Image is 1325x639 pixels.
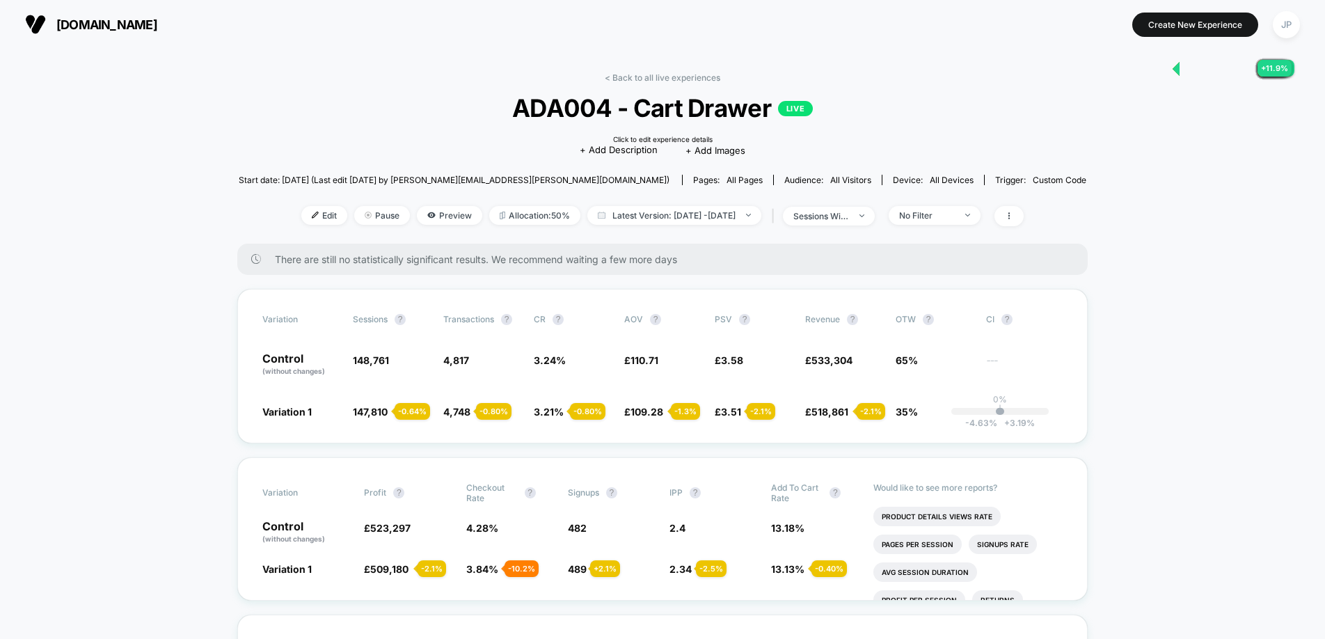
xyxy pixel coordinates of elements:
span: Add To Cart Rate [771,482,823,503]
button: ? [606,487,617,498]
span: Transactions [443,314,494,324]
span: CI [986,314,1063,325]
span: 109.28 [630,406,663,418]
span: There are still no statistically significant results. We recommend waiting a few more days [275,253,1060,265]
li: Avg Session Duration [873,562,977,582]
li: Profit Per Session [873,590,965,610]
p: Control [262,521,350,544]
span: 147,810 [353,406,388,418]
span: £ [364,522,411,534]
span: £ [715,406,741,418]
div: Pages: [693,175,763,185]
span: Allocation: 50% [489,206,580,225]
span: 482 [568,522,587,534]
button: [DOMAIN_NAME] [21,13,161,35]
div: + 2.1 % [590,560,620,577]
span: Edit [301,206,347,225]
a: < Back to all live experiences [605,72,720,83]
span: Revenue [805,314,840,324]
span: (without changes) [262,367,325,375]
span: ADA004 - Cart Drawer [281,93,1044,123]
span: all devices [930,175,974,185]
span: Custom Code [1033,175,1086,185]
span: 110.71 [630,354,658,366]
p: Would like to see more reports? [873,482,1063,493]
span: 35% [896,406,918,418]
span: £ [364,563,408,575]
span: -4.63 % [965,418,997,428]
span: 509,180 [370,563,408,575]
div: Trigger: [995,175,1086,185]
span: 3.51 [721,406,741,418]
span: 3.19 % [997,418,1035,428]
button: ? [690,487,701,498]
span: 3.21 % [534,406,564,418]
span: Preview [417,206,482,225]
button: ? [830,487,841,498]
img: end [365,212,372,219]
span: 3.24 % [534,354,566,366]
div: Click to edit experience details [613,135,713,143]
div: - 1.3 % [671,403,700,420]
span: + Add Description [580,143,658,157]
span: 533,304 [811,354,852,366]
div: - 2.5 % [696,560,727,577]
span: + [1004,418,1010,428]
p: | [999,404,1001,415]
span: Device: [882,175,984,185]
button: ? [650,314,661,325]
img: end [746,214,751,216]
div: - 0.40 % [811,560,847,577]
span: Profit [364,487,386,498]
span: 2.34 [669,563,692,575]
span: £ [805,354,852,366]
div: - 2.1 % [418,560,446,577]
span: IPP [669,487,683,498]
button: JP [1269,10,1304,39]
p: 0% [993,394,1007,404]
span: 3.58 [721,354,743,366]
span: 148,761 [353,354,389,366]
span: £ [624,406,663,418]
span: Checkout Rate [466,482,518,503]
span: Latest Version: [DATE] - [DATE] [587,206,761,225]
span: £ [805,406,848,418]
span: all pages [727,175,763,185]
span: 4,748 [443,406,470,418]
button: ? [1001,314,1013,325]
div: No Filter [899,210,955,221]
span: 523,297 [370,522,411,534]
span: + Add Images [685,145,745,156]
li: Pages Per Session [873,535,962,554]
div: sessions with impression [793,211,849,221]
p: LIVE [778,101,813,116]
span: 13.18 % [771,522,804,534]
span: Sessions [353,314,388,324]
img: edit [312,212,319,219]
div: - 2.1 % [747,403,775,420]
img: Visually logo [25,14,46,35]
li: Product Details Views Rate [873,507,1001,526]
span: Variation [262,314,339,325]
img: rebalance [500,212,505,219]
button: ? [393,487,404,498]
span: Variation 1 [262,563,312,575]
div: Audience: [784,175,871,185]
span: --- [986,356,1063,377]
div: - 10.2 % [505,560,539,577]
span: 489 [568,563,587,575]
li: Returns [972,590,1023,610]
span: Variation [262,482,339,503]
span: PSV [715,314,732,324]
button: ? [525,487,536,498]
span: CR [534,314,546,324]
span: 3.84 % [466,563,498,575]
button: ? [923,314,934,325]
button: ? [739,314,750,325]
span: Pause [354,206,410,225]
span: Variation 1 [262,406,312,418]
span: OTW [896,314,972,325]
button: ? [553,314,564,325]
span: 65% [896,354,918,366]
div: - 0.80 % [476,403,511,420]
